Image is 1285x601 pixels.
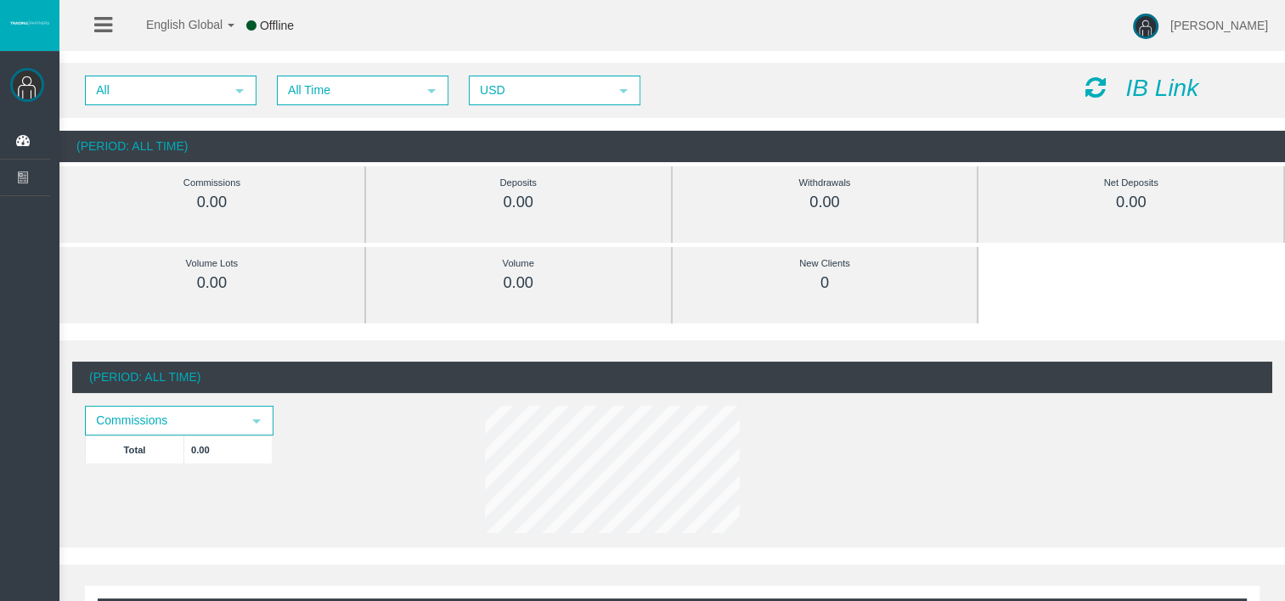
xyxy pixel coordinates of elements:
span: All Time [279,77,416,104]
div: 0.00 [711,193,939,212]
span: select [425,84,438,98]
span: English Global [124,18,223,31]
span: USD [471,77,608,104]
span: [PERSON_NAME] [1170,19,1268,32]
span: select [233,84,246,98]
span: All [87,77,224,104]
td: 0.00 [184,435,273,463]
img: user-image [1133,14,1158,39]
div: Volume Lots [98,254,326,273]
div: 0.00 [98,273,326,293]
div: Volume [404,254,633,273]
div: 0.00 [404,193,633,212]
span: Commissions [87,407,241,434]
div: Commissions [98,173,326,193]
div: 0.00 [404,273,633,293]
div: (Period: All Time) [72,362,1272,393]
i: IB Link [1125,75,1198,101]
div: Deposits [404,173,633,193]
div: 0 [711,273,939,293]
span: select [250,414,263,428]
div: Net Deposits [1017,173,1245,193]
div: New Clients [711,254,939,273]
span: Offline [260,19,294,32]
div: Withdrawals [711,173,939,193]
div: 0.00 [1017,193,1245,212]
i: Reload Dashboard [1085,76,1106,99]
span: select [617,84,630,98]
td: Total [86,435,184,463]
img: logo.svg [8,20,51,26]
div: (Period: All Time) [59,131,1285,162]
div: 0.00 [98,193,326,212]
